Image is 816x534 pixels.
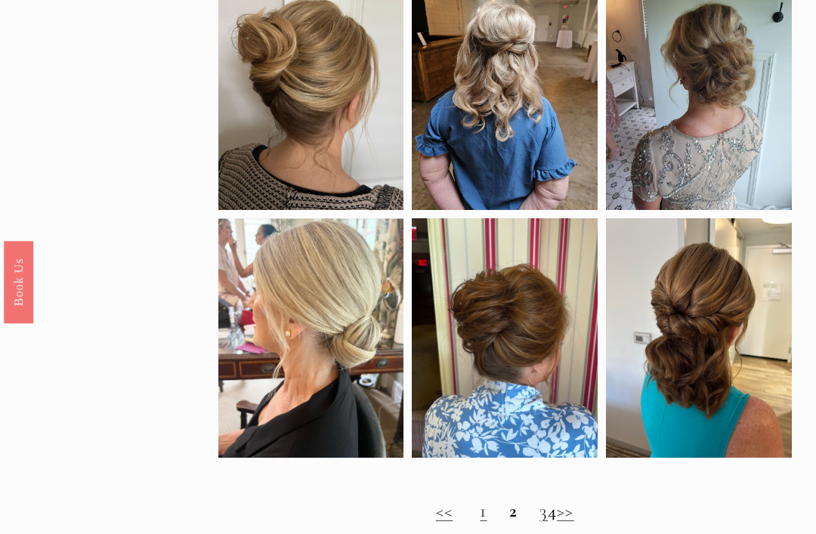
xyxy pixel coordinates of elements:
a: >> [557,499,573,522]
strong: 2 [509,499,518,522]
h2: 4 [218,500,792,522]
a: 1 [480,499,487,522]
a: << [436,499,453,522]
a: Book Us [4,240,33,323]
a: 3 [539,499,548,522]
